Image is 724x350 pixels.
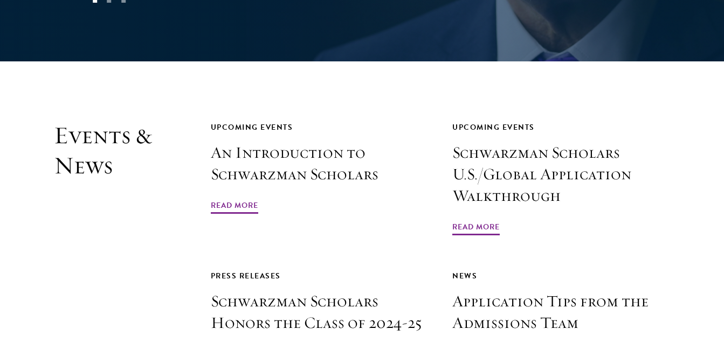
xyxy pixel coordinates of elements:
h3: Application Tips from the Admissions Team [452,291,670,334]
div: News [452,269,670,283]
h3: Schwarzman Scholars U.S./Global Application Walkthrough [452,142,670,207]
div: Upcoming Events [211,121,429,134]
h3: Schwarzman Scholars Honors the Class of 2024-25 [211,291,429,334]
div: Upcoming Events [452,121,670,134]
h3: An Introduction to Schwarzman Scholars [211,142,429,185]
div: Press Releases [211,269,429,283]
span: Read More [211,199,258,215]
span: Read More [452,220,500,237]
a: Upcoming Events Schwarzman Scholars U.S./Global Application Walkthrough Read More [452,121,670,237]
a: Upcoming Events An Introduction to Schwarzman Scholars Read More [211,121,429,215]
